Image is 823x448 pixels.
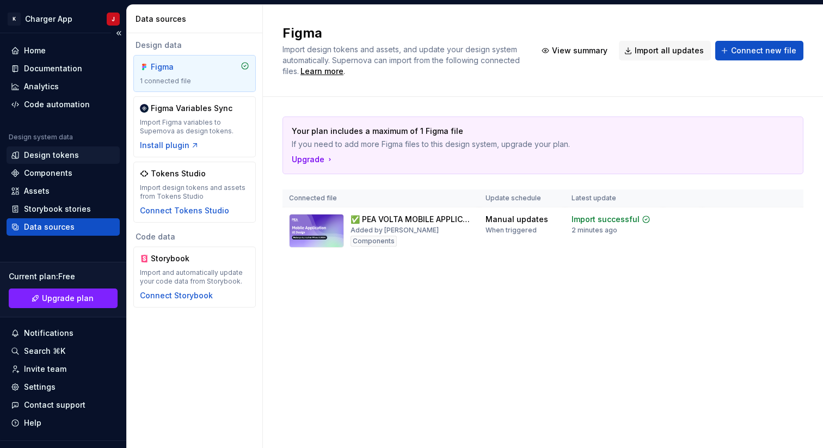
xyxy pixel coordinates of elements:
div: ✅ PEA VOLTA MOBILE APPLICATION - ภาษาไทย [351,214,472,225]
div: Search ⌘K [24,346,65,357]
div: Import design tokens and assets from Tokens Studio [140,183,249,201]
button: Help [7,414,120,432]
a: StorybookImport and automatically update your code data from Storybook.Connect Storybook [133,247,256,308]
span: View summary [552,45,607,56]
div: Storybook [151,253,203,264]
button: View summary [536,41,615,60]
a: Documentation [7,60,120,77]
button: Collapse sidebar [111,26,126,41]
a: Components [7,164,120,182]
div: Figma [151,62,203,72]
button: KCharger AppJ [2,7,124,30]
button: Install plugin [140,140,199,151]
div: When triggered [486,226,537,235]
div: Data sources [136,14,258,24]
div: K [8,13,21,26]
a: Code automation [7,96,120,113]
div: Figma Variables Sync [151,103,232,114]
div: Code automation [24,99,90,110]
div: Tokens Studio [151,168,206,179]
div: Data sources [24,222,75,232]
div: Import successful [572,214,640,225]
h2: Figma [282,24,523,42]
div: Documentation [24,63,82,74]
div: Analytics [24,81,59,92]
div: Design data [133,40,256,51]
th: Connected file [282,189,479,207]
a: Settings [7,378,120,396]
div: Manual updates [486,214,548,225]
a: Data sources [7,218,120,236]
span: Import all updates [635,45,704,56]
div: Code data [133,231,256,242]
span: . [299,67,345,76]
a: Storybook stories [7,200,120,218]
div: J [112,15,115,23]
p: If you need to add more Figma files to this design system, upgrade your plan. [292,139,718,150]
button: Import all updates [619,41,711,60]
div: Components [24,168,72,179]
button: Contact support [7,396,120,414]
div: Design tokens [24,150,79,161]
div: Components [351,236,397,247]
div: Help [24,418,41,428]
div: Assets [24,186,50,197]
button: Connect new file [715,41,803,60]
button: Search ⌘K [7,342,120,360]
a: Design tokens [7,146,120,164]
div: Current plan : Free [9,271,118,282]
a: Invite team [7,360,120,378]
span: Connect new file [731,45,796,56]
div: 2 minutes ago [572,226,617,235]
div: Notifications [24,328,73,339]
button: Upgrade [292,154,334,165]
a: Assets [7,182,120,200]
p: Your plan includes a maximum of 1 Figma file [292,126,718,137]
div: Invite team [24,364,66,375]
div: Added by [PERSON_NAME] [351,226,439,235]
span: Upgrade plan [42,293,94,304]
div: Design system data [9,133,73,142]
button: Connect Storybook [140,290,213,301]
div: Home [24,45,46,56]
button: Upgrade plan [9,289,118,308]
div: 1 connected file [140,77,249,85]
a: Figma Variables SyncImport Figma variables to Supernova as design tokens.Install plugin [133,96,256,157]
span: Import design tokens and assets, and update your design system automatically. Supernova can impor... [282,45,522,76]
div: Import and automatically update your code data from Storybook. [140,268,249,286]
a: Tokens StudioImport design tokens and assets from Tokens StudioConnect Tokens Studio [133,162,256,223]
a: Figma1 connected file [133,55,256,92]
button: Connect Tokens Studio [140,205,229,216]
a: Learn more [300,66,343,77]
div: Contact support [24,400,85,410]
a: Home [7,42,120,59]
a: Analytics [7,78,120,95]
div: Charger App [25,14,72,24]
div: Storybook stories [24,204,91,214]
th: Latest update [565,189,664,207]
div: Settings [24,382,56,392]
button: Notifications [7,324,120,342]
th: Update schedule [479,189,565,207]
div: Import Figma variables to Supernova as design tokens. [140,118,249,136]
